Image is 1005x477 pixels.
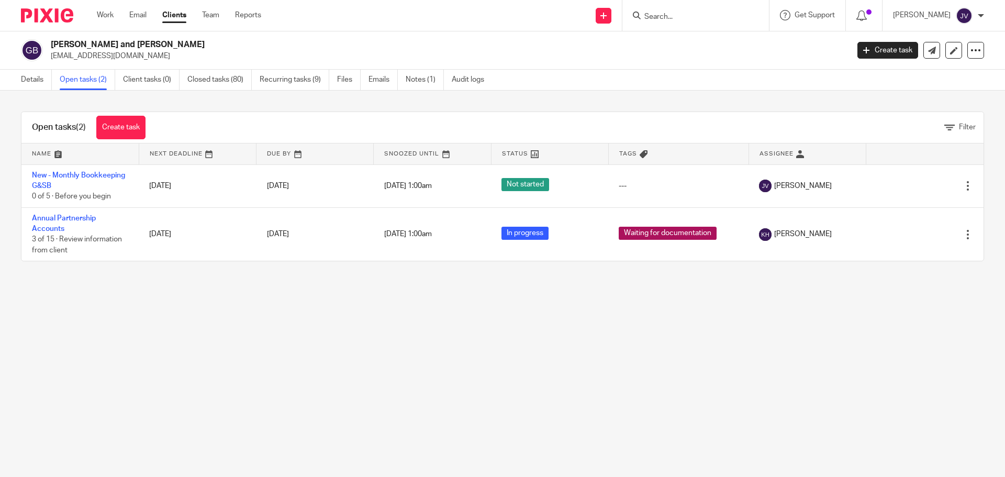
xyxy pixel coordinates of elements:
[368,70,398,90] a: Emails
[32,172,125,190] a: New - Monthly Bookkeeping G&SB
[857,42,918,59] a: Create task
[619,227,717,240] span: Waiting for documentation
[959,124,976,131] span: Filter
[384,151,439,157] span: Snoozed Until
[97,10,114,20] a: Work
[32,122,86,133] h1: Open tasks
[956,7,973,24] img: svg%3E
[501,227,549,240] span: In progress
[406,70,444,90] a: Notes (1)
[759,180,772,192] img: svg%3E
[260,70,329,90] a: Recurring tasks (9)
[267,231,289,238] span: [DATE]
[619,151,637,157] span: Tags
[202,10,219,20] a: Team
[384,231,432,238] span: [DATE] 1:00am
[162,10,186,20] a: Clients
[795,12,835,19] span: Get Support
[21,70,52,90] a: Details
[139,164,256,207] td: [DATE]
[501,178,549,191] span: Not started
[187,70,252,90] a: Closed tasks (80)
[774,181,832,191] span: [PERSON_NAME]
[235,10,261,20] a: Reports
[21,39,43,61] img: svg%3E
[502,151,528,157] span: Status
[643,13,738,22] input: Search
[759,228,772,241] img: svg%3E
[139,207,256,261] td: [DATE]
[21,8,73,23] img: Pixie
[51,51,842,61] p: [EMAIL_ADDRESS][DOMAIN_NAME]
[337,70,361,90] a: Files
[267,182,289,190] span: [DATE]
[774,229,832,239] span: [PERSON_NAME]
[96,116,146,139] a: Create task
[129,10,147,20] a: Email
[123,70,180,90] a: Client tasks (0)
[32,236,122,254] span: 3 of 15 · Review information from client
[76,123,86,131] span: (2)
[893,10,951,20] p: [PERSON_NAME]
[51,39,684,50] h2: [PERSON_NAME] and [PERSON_NAME]
[32,193,111,200] span: 0 of 5 · Before you begin
[619,181,738,191] div: ---
[32,215,96,232] a: Annual Partnership Accounts
[452,70,492,90] a: Audit logs
[60,70,115,90] a: Open tasks (2)
[384,182,432,190] span: [DATE] 1:00am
